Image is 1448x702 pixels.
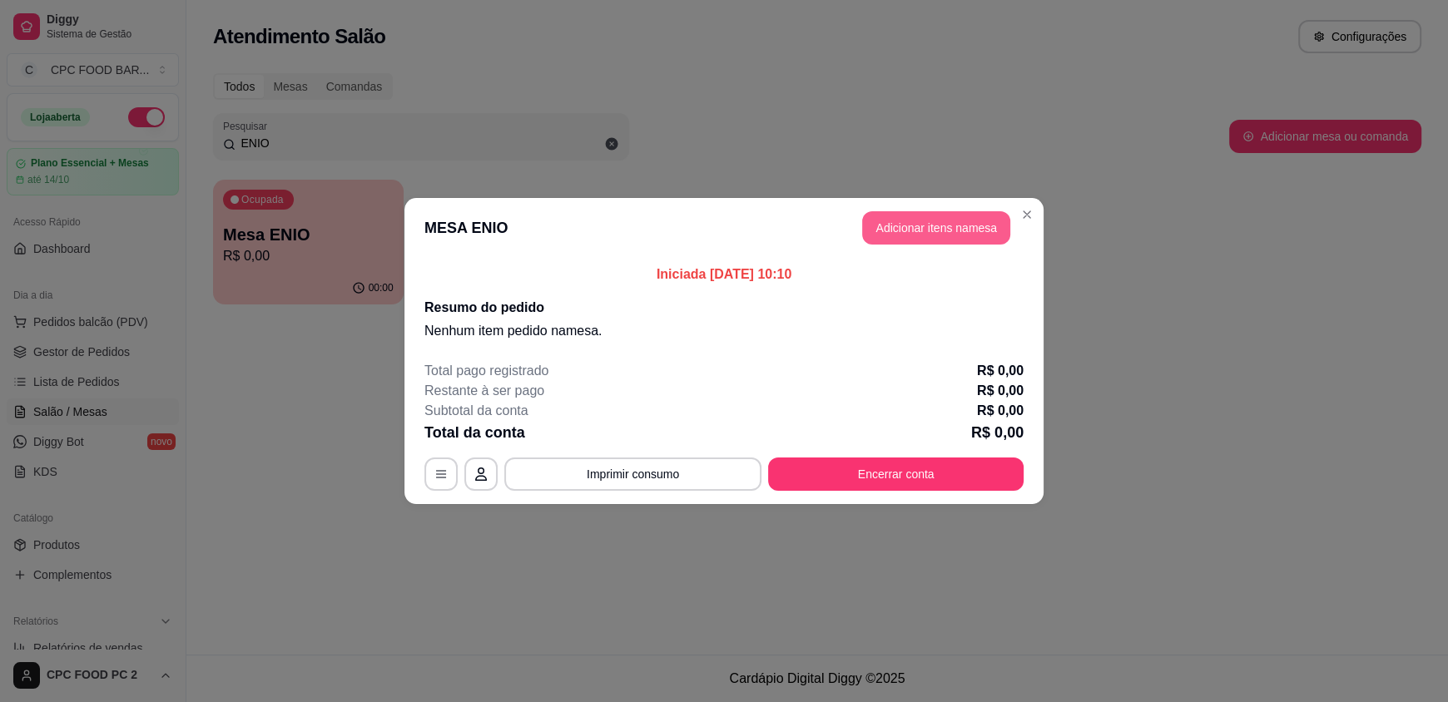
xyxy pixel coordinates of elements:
p: Nenhum item pedido na mesa . [424,321,1024,341]
button: Imprimir consumo [504,457,761,491]
p: R$ 0,00 [977,361,1024,381]
h2: Resumo do pedido [424,298,1024,318]
p: R$ 0,00 [977,381,1024,401]
header: MESA ENIO [404,198,1044,258]
p: R$ 0,00 [977,401,1024,421]
p: Iniciada [DATE] 10:10 [424,264,1024,284]
p: Total pago registrado [424,361,548,381]
button: Encerrar conta [768,457,1024,491]
p: Subtotal da conta [424,401,528,421]
p: Total da conta [424,421,525,444]
button: Adicionar itens namesa [862,211,1010,245]
p: R$ 0,00 [971,421,1024,444]
p: Restante à ser pago [424,381,544,401]
button: Close [1014,201,1040,228]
